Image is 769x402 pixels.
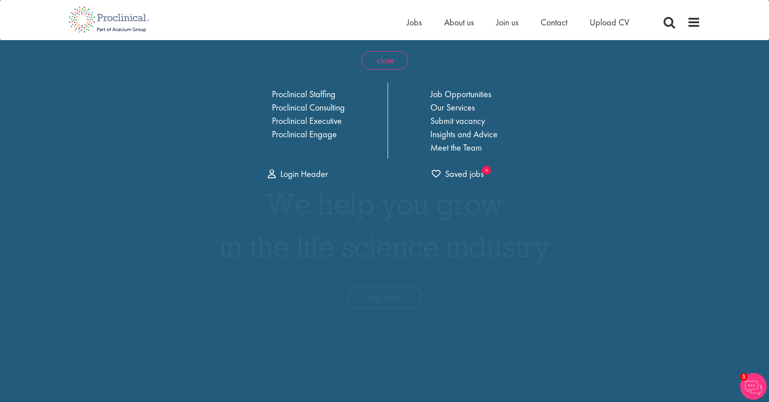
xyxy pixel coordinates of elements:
[430,128,498,140] a: Insights and Advice
[740,373,748,381] span: 1
[430,115,485,127] a: Submit vacancy
[541,16,567,28] a: Contact
[432,168,484,180] span: Saved jobs
[272,88,336,100] a: Proclinical Staffing
[272,102,345,113] a: Proclinical Consulting
[430,88,491,100] a: Job Opportunities
[268,168,328,180] a: Login Header
[430,142,482,153] a: Meet the Team
[496,16,518,28] a: Join us
[407,16,422,28] a: Jobs
[740,373,767,400] img: Chatbot
[430,102,475,113] a: Our Services
[272,115,342,127] a: Proclinical Executive
[444,16,474,28] a: About us
[432,168,484,180] a: 0 jobs in shortlist
[590,16,629,28] a: Upload CV
[272,128,337,140] a: Proclinical Engage
[482,166,491,175] sub: 0
[361,51,408,70] span: close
